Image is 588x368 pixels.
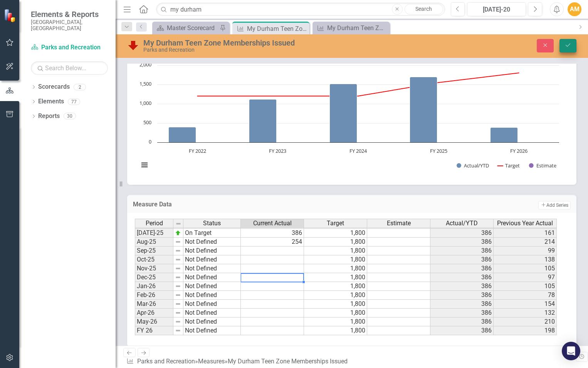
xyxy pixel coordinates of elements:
img: 8DAGhfEEPCf229AAAAAElFTkSuQmCC [175,221,181,227]
text: 1,000 [139,100,151,106]
a: Elements [38,97,64,106]
img: 8DAGhfEEPCf229AAAAAElFTkSuQmCC [175,301,181,307]
text: FY 2022 [189,147,206,154]
td: 138 [494,255,557,264]
text: 500 [143,119,151,126]
img: Needs Improvement [127,39,139,51]
div: 77 [68,98,80,105]
div: AM [568,2,581,16]
text: 2,000 [139,61,151,68]
td: 386 [430,291,494,300]
text: FY 2024 [349,147,367,154]
span: Estimate [387,220,411,227]
td: 1,800 [304,300,367,309]
td: 386 [430,238,494,246]
td: Not Defined [183,309,241,317]
div: Master Scorecard [167,23,218,33]
input: Search ClearPoint... [156,3,445,16]
td: Sep-25 [135,246,173,255]
td: Mar-26 [135,300,173,309]
img: 8DAGhfEEPCf229AAAAAElFTkSuQmCC [175,319,181,325]
td: Not Defined [183,291,241,300]
td: 1,800 [304,229,367,238]
td: On Target [183,229,241,238]
button: View chart menu, Chart [139,160,150,170]
span: Elements & Reports [31,10,108,19]
td: 99 [494,246,557,255]
td: Oct-25 [135,255,173,264]
div: 2 [74,84,86,90]
td: Dec-25 [135,273,173,282]
a: Parks and Recreation [31,43,108,52]
td: Nov-25 [135,264,173,273]
td: Not Defined [183,326,241,335]
path: FY 2023, 1,119. Actual/YTD. [249,99,277,142]
td: 154 [494,300,557,309]
button: Show Estimate [529,162,556,169]
text: FY 2025 [430,147,447,154]
td: 1,800 [304,291,367,300]
div: » » [126,357,351,366]
text: 0 [149,138,151,145]
td: Not Defined [183,264,241,273]
button: [DATE]-20 [467,2,526,16]
h3: Measure Data [133,201,371,208]
td: 161 [494,229,557,238]
button: Add Series [538,201,571,209]
td: 386 [430,300,494,309]
td: Not Defined [183,238,241,246]
td: 1,800 [304,264,367,273]
td: 386 [430,317,494,326]
span: Target [327,220,344,227]
td: 1,800 [304,273,367,282]
path: FY 2022, 392. Actual/YTD. [169,127,196,142]
div: My Durham Teen Zone Program Visits [327,23,388,33]
td: 97 [494,273,557,282]
td: 1,800 [304,317,367,326]
a: My Durham Teen Zone Program Visits [314,23,388,33]
a: Reports [38,112,60,121]
td: 386 [430,229,494,238]
td: 1,800 [304,282,367,291]
div: My Durham Teen Zone Memberships Issued [143,39,376,47]
td: 78 [494,291,557,300]
td: [DATE]-25 [135,229,173,238]
span: Period [146,220,163,227]
div: My Durham Teen Zone Memberships Issued [228,358,348,365]
div: Open Intercom Messenger [562,342,580,360]
text: FY 2026 [510,147,528,154]
img: 8DAGhfEEPCf229AAAAAElFTkSuQmCC [175,274,181,280]
td: 386 [430,273,494,282]
input: Search Below... [31,61,108,75]
div: My Durham Teen Zone Memberships Issued [247,24,307,34]
img: 8DAGhfEEPCf229AAAAAElFTkSuQmCC [175,310,181,316]
a: Parks and Recreation [137,358,195,365]
a: Measures [198,358,225,365]
td: 214 [494,238,557,246]
div: Chart. Highcharts interactive chart. [135,61,569,177]
div: [DATE]-20 [470,5,523,14]
span: Actual/YTD [446,220,478,227]
td: May-26 [135,317,173,326]
td: Not Defined [183,282,241,291]
td: 386 [430,282,494,291]
td: 386 [430,255,494,264]
td: 1,800 [304,326,367,335]
a: Search [405,4,443,15]
svg: Interactive chart [135,61,563,177]
td: 386 [430,309,494,317]
td: 105 [494,282,557,291]
td: 386 [430,326,494,335]
td: 1,800 [304,246,367,255]
td: Not Defined [183,246,241,255]
td: Not Defined [183,300,241,309]
span: Current Actual [253,220,292,227]
td: 105 [494,264,557,273]
path: FY 2024, 1,512. Actual/YTD. [330,84,357,142]
img: 8DAGhfEEPCf229AAAAAElFTkSuQmCC [175,327,181,334]
a: Scorecards [38,83,70,91]
button: Show Actual/YTD [457,162,489,169]
path: FY 2026, 386. Actual/YTD. [491,127,518,142]
td: 1,800 [304,255,367,264]
td: Jan-26 [135,282,173,291]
